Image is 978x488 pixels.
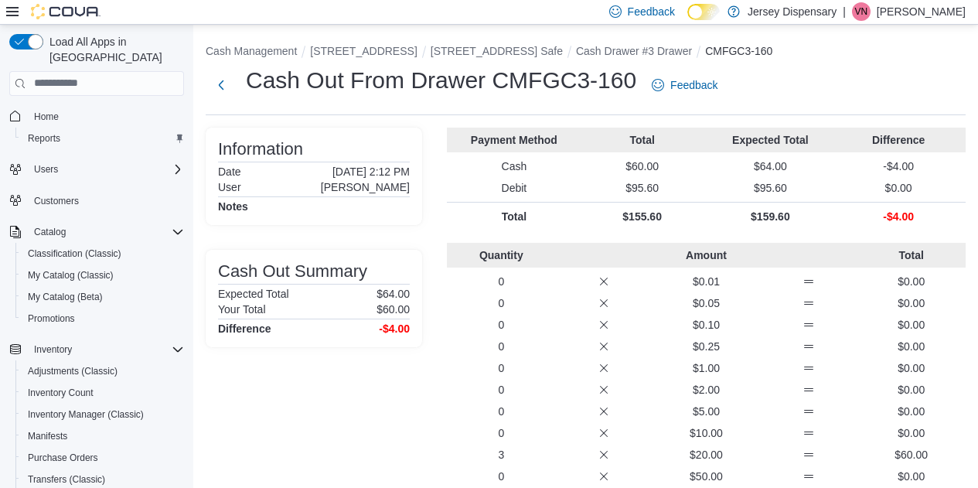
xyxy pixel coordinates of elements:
h4: -$4.00 [379,322,410,335]
span: Inventory Manager (Classic) [28,408,144,421]
h3: Cash Out Summary [218,262,367,281]
span: My Catalog (Classic) [22,266,184,285]
p: $10.00 [658,425,755,441]
span: My Catalog (Classic) [28,269,114,282]
a: Home [28,107,65,126]
button: Users [3,159,190,180]
span: Manifests [28,430,67,442]
p: 0 [453,295,550,311]
p: $0.01 [658,274,755,289]
p: $60.00 [581,159,704,174]
h4: Notes [218,200,248,213]
button: Catalog [28,223,72,241]
span: Home [34,111,59,123]
p: 0 [453,274,550,289]
button: Manifests [15,425,190,447]
span: Purchase Orders [22,449,184,467]
span: Feedback [628,4,675,19]
p: Payment Method [453,132,575,148]
p: $0.25 [658,339,755,354]
p: Amount [658,247,755,263]
p: Cash [453,159,575,174]
p: 0 [453,469,550,484]
a: Reports [22,129,66,148]
button: Purchase Orders [15,447,190,469]
span: Adjustments (Classic) [28,365,118,377]
a: My Catalog (Beta) [22,288,109,306]
p: $0.00 [863,360,959,376]
p: $0.00 [863,317,959,333]
span: Users [28,160,184,179]
h6: Expected Total [218,288,289,300]
button: Adjustments (Classic) [15,360,190,382]
a: Inventory Manager (Classic) [22,405,150,424]
span: Transfers (Classic) [28,473,105,486]
button: Inventory Manager (Classic) [15,404,190,425]
span: Load All Apps in [GEOGRAPHIC_DATA] [43,34,184,65]
p: $5.00 [658,404,755,419]
p: $0.05 [658,295,755,311]
p: $60.00 [377,303,410,316]
button: Cash Management [206,45,297,57]
p: Debit [453,180,575,196]
p: $1.00 [658,360,755,376]
span: Classification (Classic) [22,244,184,263]
span: Home [28,107,184,126]
p: $95.60 [710,180,832,196]
span: Classification (Classic) [28,247,121,260]
button: Inventory [3,339,190,360]
p: 3 [453,447,550,462]
span: Customers [28,191,184,210]
p: Total [581,132,704,148]
span: Feedback [670,77,717,93]
p: $159.60 [710,209,832,224]
a: My Catalog (Classic) [22,266,120,285]
p: 0 [453,360,550,376]
span: Promotions [22,309,184,328]
p: [PERSON_NAME] [321,181,410,193]
h6: User [218,181,241,193]
p: $0.00 [863,274,959,289]
h4: Difference [218,322,271,335]
p: $0.00 [863,295,959,311]
p: $0.00 [863,382,959,398]
span: Adjustments (Classic) [22,362,184,381]
p: Total [453,209,575,224]
a: Adjustments (Classic) [22,362,124,381]
p: -$4.00 [837,209,959,224]
h6: Date [218,166,241,178]
a: Customers [28,192,85,210]
button: My Catalog (Beta) [15,286,190,308]
p: 0 [453,425,550,441]
h3: Information [218,140,303,159]
p: -$4.00 [837,159,959,174]
button: Home [3,105,190,128]
div: Vinny Nguyen [852,2,871,21]
button: Classification (Classic) [15,243,190,264]
p: | [843,2,846,21]
p: 0 [453,317,550,333]
h1: Cash Out From Drawer CMFGC3-160 [246,65,636,96]
button: Customers [3,189,190,212]
span: Reports [22,129,184,148]
span: My Catalog (Beta) [22,288,184,306]
p: Jersey Dispensary [748,2,837,21]
button: My Catalog (Classic) [15,264,190,286]
a: Inventory Count [22,384,100,402]
p: 0 [453,339,550,354]
p: Quantity [453,247,550,263]
p: 0 [453,404,550,419]
p: $2.00 [658,382,755,398]
a: Classification (Classic) [22,244,128,263]
span: Catalog [34,226,66,238]
h6: Your Total [218,303,266,316]
p: $0.00 [863,469,959,484]
button: Cash Drawer #3 Drawer [576,45,692,57]
p: $0.00 [863,404,959,419]
span: My Catalog (Beta) [28,291,103,303]
p: Difference [837,132,959,148]
span: Manifests [22,427,184,445]
a: Manifests [22,427,73,445]
button: CMFGC3-160 [705,45,772,57]
button: Next [206,70,237,101]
